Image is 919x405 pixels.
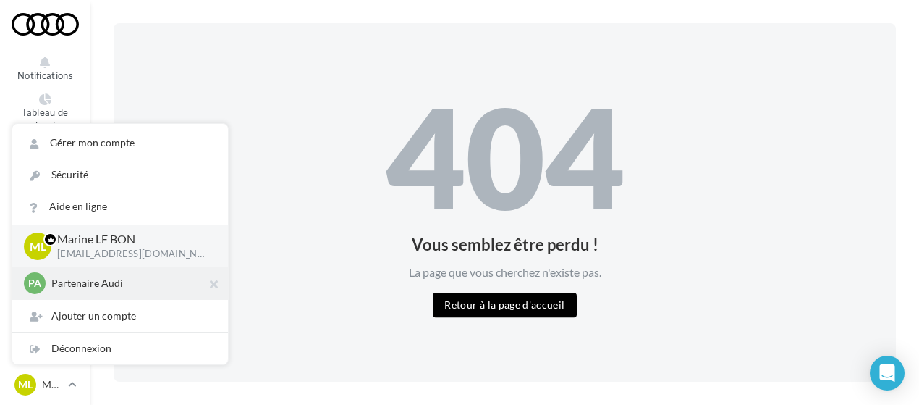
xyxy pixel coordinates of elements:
a: Tableau de bord [12,91,79,135]
a: Aide en ligne [12,191,228,222]
div: Open Intercom Messenger [870,356,905,391]
p: Partenaire Audi [51,276,211,291]
span: Notifications [17,70,73,81]
a: Gérer mon compte [12,127,228,159]
button: Notifications [12,54,79,85]
a: ML Marine LE BON [12,371,79,398]
p: Marine LE BON [57,231,205,248]
p: [EMAIL_ADDRESS][DOMAIN_NAME] [57,248,205,261]
div: Déconnexion [12,333,228,364]
span: PA [28,276,41,291]
button: Retour à la page d'accueil [433,293,576,317]
div: 404 [386,88,624,226]
div: La page que vous cherchez n'existe pas. [386,264,624,281]
span: ML [30,238,46,254]
a: Sécurité [12,159,228,191]
div: Ajouter un compte [12,300,228,332]
span: ML [18,377,33,392]
p: Marine LE BON [42,377,62,392]
div: Vous semblez être perdu ! [386,237,624,253]
span: Tableau de bord [22,107,68,132]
